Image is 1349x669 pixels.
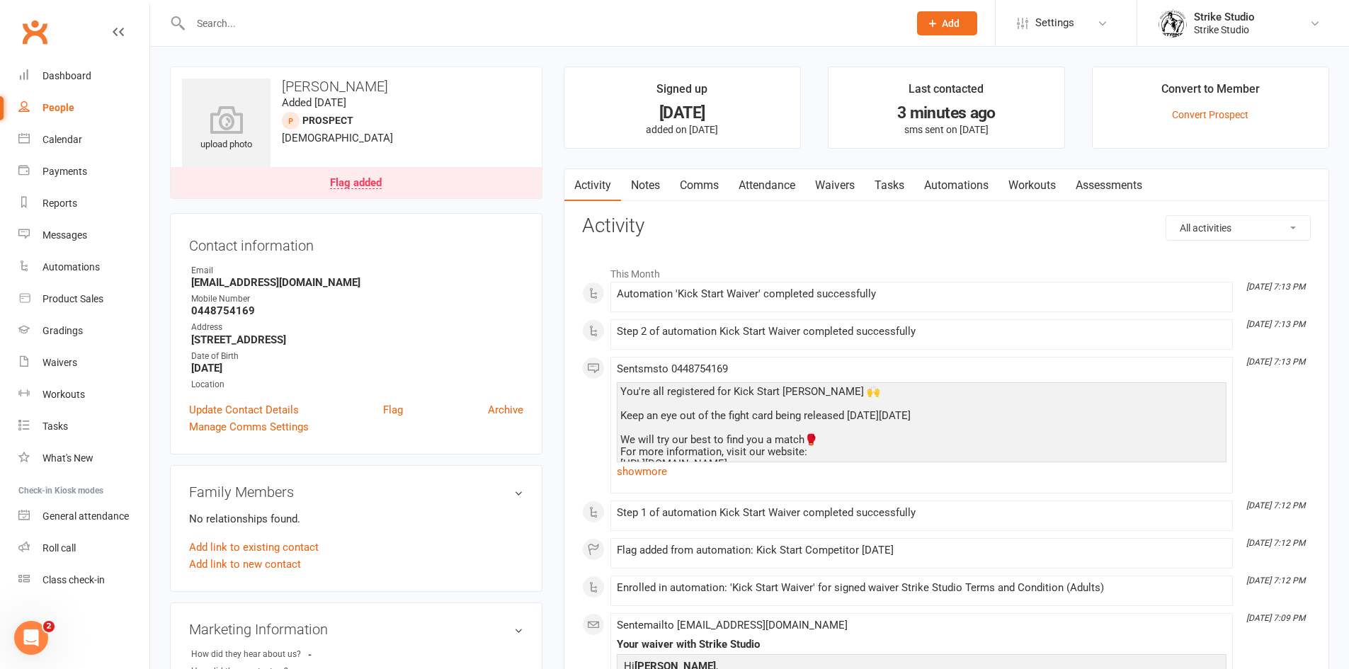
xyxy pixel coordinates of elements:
[621,169,670,202] a: Notes
[14,621,48,655] iframe: Intercom live chat
[189,510,523,527] p: No relationships found.
[43,621,55,632] span: 2
[18,92,149,124] a: People
[617,582,1226,594] div: Enrolled in automation: 'Kick Start Waiver' for signed waiver Strike Studio Terms and Condition (...
[917,11,977,35] button: Add
[729,169,805,202] a: Attendance
[1172,109,1248,120] a: Convert Prospect
[18,442,149,474] a: What's New
[577,105,787,120] div: [DATE]
[42,261,100,273] div: Automations
[186,13,899,33] input: Search...
[564,169,621,202] a: Activity
[998,169,1066,202] a: Workouts
[42,293,103,304] div: Product Sales
[1161,80,1260,105] div: Convert to Member
[42,542,76,554] div: Roll call
[805,169,865,202] a: Waivers
[617,288,1226,300] div: Automation 'Kick Start Waiver' completed successfully
[42,421,68,432] div: Tasks
[18,219,149,251] a: Messages
[189,556,301,573] a: Add link to new contact
[18,411,149,442] a: Tasks
[488,401,523,418] a: Archive
[617,362,728,375] span: Sent sms to 0448754169
[42,102,74,113] div: People
[18,283,149,315] a: Product Sales
[191,648,308,661] div: How did they hear about us?
[302,115,353,126] snap: prospect
[282,96,346,109] time: Added [DATE]
[1246,282,1305,292] i: [DATE] 7:13 PM
[383,401,403,418] a: Flag
[18,124,149,156] a: Calendar
[18,532,149,564] a: Roll call
[18,60,149,92] a: Dashboard
[42,70,91,81] div: Dashboard
[191,264,523,278] div: Email
[617,507,1226,519] div: Step 1 of automation Kick Start Waiver completed successfully
[942,18,960,29] span: Add
[617,619,848,631] span: Sent email to [EMAIL_ADDRESS][DOMAIN_NAME]
[42,134,82,145] div: Calendar
[617,639,1226,651] div: Your waiver with Strike Studio
[189,622,523,637] h3: Marketing Information
[191,276,523,289] strong: [EMAIL_ADDRESS][DOMAIN_NAME]
[189,484,523,500] h3: Family Members
[1066,169,1152,202] a: Assessments
[42,229,87,241] div: Messages
[1246,576,1305,585] i: [DATE] 7:12 PM
[18,188,149,219] a: Reports
[42,166,87,177] div: Payments
[189,539,319,556] a: Add link to existing contact
[909,80,984,105] div: Last contacted
[191,350,523,363] div: Date of Birth
[191,333,523,346] strong: [STREET_ADDRESS]
[617,462,1226,481] a: show more
[18,564,149,596] a: Class kiosk mode
[1194,11,1255,23] div: Strike Studio
[189,401,299,418] a: Update Contact Details
[42,510,129,522] div: General attendance
[620,386,1223,506] div: You're all registered for Kick Start [PERSON_NAME] 🙌 Keep an eye out of the fight card being rele...
[18,315,149,347] a: Gradings
[282,132,393,144] span: [DEMOGRAPHIC_DATA]
[841,105,1052,120] div: 3 minutes ago
[670,169,729,202] a: Comms
[914,169,998,202] a: Automations
[42,452,93,464] div: What's New
[182,79,530,94] h3: [PERSON_NAME]
[1246,538,1305,548] i: [DATE] 7:12 PM
[18,501,149,532] a: General attendance kiosk mode
[1246,357,1305,367] i: [DATE] 7:13 PM
[582,215,1311,237] h3: Activity
[189,232,523,253] h3: Contact information
[617,326,1226,338] div: Step 2 of automation Kick Start Waiver completed successfully
[841,124,1052,135] p: sms sent on [DATE]
[577,124,787,135] p: added on [DATE]
[582,259,1311,282] li: This Month
[1246,319,1305,329] i: [DATE] 7:13 PM
[18,379,149,411] a: Workouts
[1246,501,1305,510] i: [DATE] 7:12 PM
[1246,613,1305,623] i: [DATE] 7:09 PM
[18,156,149,188] a: Payments
[191,378,523,391] div: Location
[191,362,523,374] strong: [DATE]
[42,198,77,209] div: Reports
[18,347,149,379] a: Waivers
[42,325,83,336] div: Gradings
[1035,7,1074,39] span: Settings
[1159,9,1187,38] img: thumb_image1723780799.png
[191,292,523,306] div: Mobile Number
[42,389,85,400] div: Workouts
[18,251,149,283] a: Automations
[42,574,105,585] div: Class check-in
[617,544,1226,556] div: Flag added from automation: Kick Start Competitor [DATE]
[42,357,77,368] div: Waivers
[189,418,309,435] a: Manage Comms Settings
[865,169,914,202] a: Tasks
[330,178,382,189] div: Flag added
[191,321,523,334] div: Address
[17,14,52,50] a: Clubworx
